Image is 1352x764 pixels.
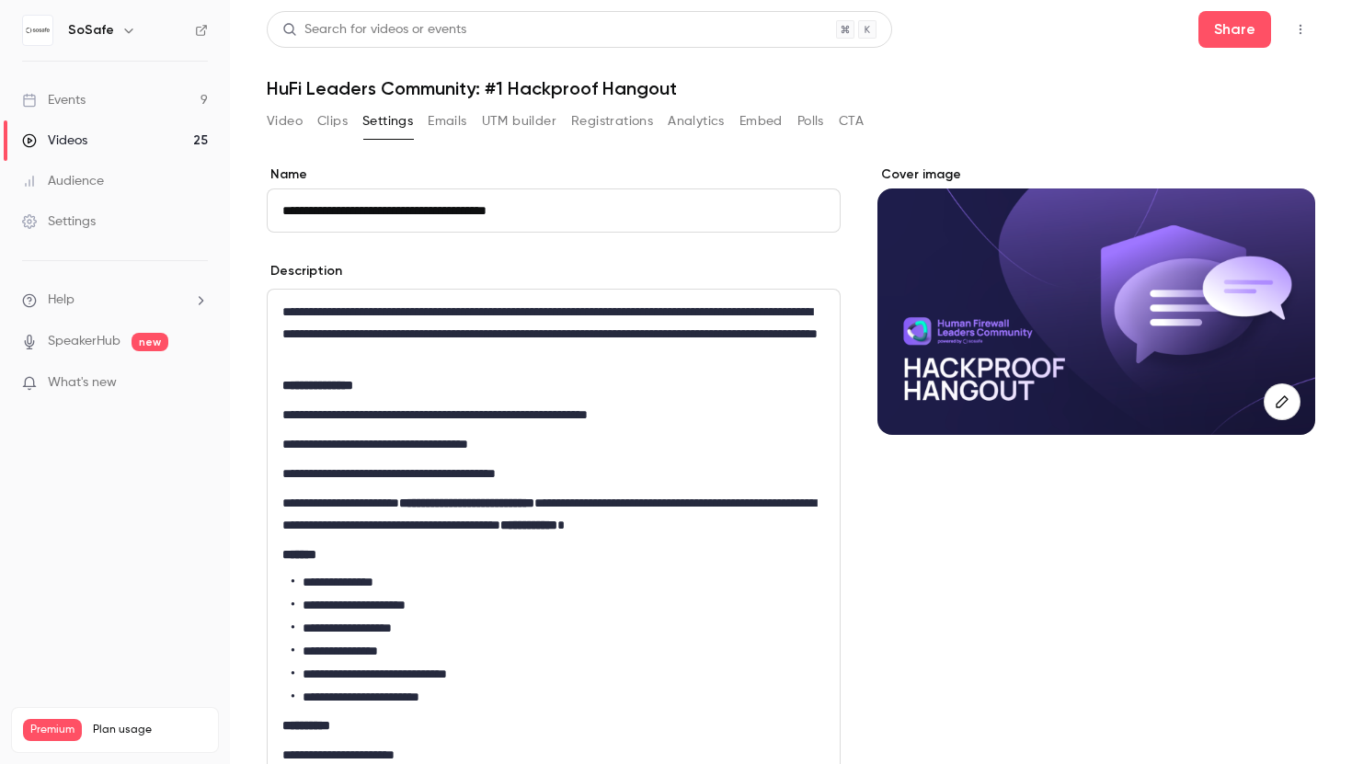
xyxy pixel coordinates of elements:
[1198,11,1271,48] button: Share
[428,107,466,136] button: Emails
[68,21,114,40] h6: SoSafe
[839,107,864,136] button: CTA
[668,107,725,136] button: Analytics
[482,107,556,136] button: UTM builder
[317,107,348,136] button: Clips
[22,131,87,150] div: Videos
[22,91,86,109] div: Events
[23,16,52,45] img: SoSafe
[797,107,824,136] button: Polls
[267,77,1315,99] h1: HuFi Leaders Community: #1 Hackproof Hangout
[571,107,653,136] button: Registrations
[362,107,413,136] button: Settings
[267,262,342,280] label: Description
[48,332,120,351] a: SpeakerHub
[48,373,117,393] span: What's new
[186,375,208,392] iframe: Noticeable Trigger
[93,723,207,737] span: Plan usage
[877,165,1315,184] label: Cover image
[1286,15,1315,44] button: Top Bar Actions
[22,212,96,231] div: Settings
[23,719,82,741] span: Premium
[267,165,841,184] label: Name
[267,107,303,136] button: Video
[22,172,104,190] div: Audience
[22,291,208,310] li: help-dropdown-opener
[739,107,783,136] button: Embed
[132,333,168,351] span: new
[282,20,466,40] div: Search for videos or events
[48,291,74,310] span: Help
